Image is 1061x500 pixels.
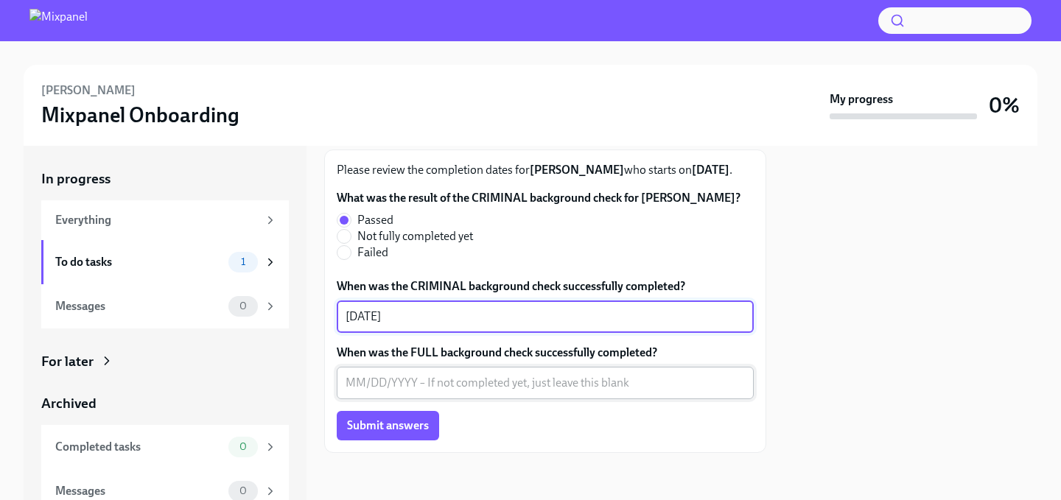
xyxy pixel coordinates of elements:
[530,163,624,177] strong: [PERSON_NAME]
[337,162,754,178] p: Please review the completion dates for who starts on .
[337,345,754,361] label: When was the FULL background check successfully completed?
[41,200,289,240] a: Everything
[55,483,223,499] div: Messages
[231,485,256,496] span: 0
[337,278,754,295] label: When was the CRIMINAL background check successfully completed?
[41,425,289,469] a: Completed tasks0
[357,212,393,228] span: Passed
[41,352,289,371] a: For later
[231,300,256,311] span: 0
[347,418,429,433] span: Submit answers
[337,411,439,440] button: Submit answers
[55,439,223,455] div: Completed tasks
[41,82,136,99] h6: [PERSON_NAME]
[357,228,473,244] span: Not fully completed yet
[41,240,289,284] a: To do tasks1
[231,441,256,452] span: 0
[55,212,258,228] div: Everything
[337,190,740,206] label: What was the result of the CRIMINAL background check for [PERSON_NAME]?
[346,308,745,325] textarea: [DATE]
[989,92,1020,119] h3: 0%
[29,9,88,32] img: Mixpanel
[692,163,729,177] strong: [DATE]
[830,91,893,108] strong: My progress
[357,244,388,261] span: Failed
[55,254,223,270] div: To do tasks
[55,298,223,314] div: Messages
[41,284,289,328] a: Messages0
[41,394,289,413] a: Archived
[232,256,254,267] span: 1
[41,169,289,189] a: In progress
[41,102,239,128] h3: Mixpanel Onboarding
[41,352,94,371] div: For later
